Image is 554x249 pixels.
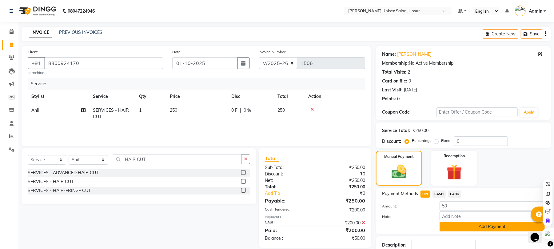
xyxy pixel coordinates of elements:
div: Description: [382,242,407,248]
div: Total: [260,184,315,190]
span: Payment Methods [382,191,418,197]
div: SERVICES - HAIR CUT [28,179,74,185]
span: SERVICES - HAIR CUT [93,107,129,119]
div: SERVICES - ADVANCED HAIR CUT [28,170,98,176]
div: Card on file: [382,78,407,84]
div: Payable: [260,197,315,204]
div: 2 [408,69,410,75]
div: SERVICES - HAIR-FRINGE CUT [28,187,91,194]
label: Manual Payment [384,154,414,159]
span: 0 F [231,107,237,114]
img: _gift.svg [442,163,467,182]
div: Points: [382,96,396,102]
div: Discount: [260,171,315,177]
input: Add Note [440,211,545,221]
div: Service Total: [382,127,410,134]
th: Stylist [28,90,89,103]
div: ₹0 [315,171,370,177]
label: Redemption [444,153,465,159]
label: Invoice Number [259,49,286,55]
a: PREVIOUS INVOICES [59,30,102,35]
button: +91 [28,57,45,69]
div: Sub Total: [260,164,315,171]
div: No Active Membership [382,60,545,66]
th: Total [274,90,305,103]
span: CASH [432,191,446,198]
span: Admin [529,8,542,14]
div: ₹200.00 [315,220,370,226]
a: Add Tip [260,190,324,197]
input: Search or Scan [113,155,241,164]
div: Balance : [260,235,315,242]
label: Fixed [441,138,450,143]
th: Service [89,90,135,103]
div: ₹200.00 [315,207,370,213]
button: Save [521,29,542,39]
span: 250 [170,107,177,113]
img: _cash.svg [387,163,411,180]
label: Client [28,49,38,55]
div: Discount: [382,138,401,145]
div: [DATE] [404,87,417,93]
input: Amount [440,201,545,211]
label: Note: [377,214,435,219]
div: ₹250.00 [315,197,370,204]
button: Create New [483,29,518,39]
th: Price [166,90,228,103]
button: Add Payment [440,222,545,231]
div: Membership: [382,60,409,66]
span: CARD [448,191,461,198]
div: ₹200.00 [315,227,370,234]
th: Action [305,90,365,103]
div: Total Visits: [382,69,406,75]
div: Net: [260,177,315,184]
div: Paid: [260,227,315,234]
div: CASH [260,220,315,226]
div: 0 [409,78,411,84]
div: Last Visit: [382,87,403,93]
div: Coupon Code [382,109,436,115]
span: 1 [139,107,141,113]
img: Admin [515,6,526,16]
div: Services [28,78,370,90]
div: ₹250.00 [315,164,370,171]
div: ₹50.00 [315,235,370,242]
span: 0 % [244,107,251,114]
div: Payments [265,215,365,220]
div: ₹250.00 [315,177,370,184]
label: Amount: [377,203,435,209]
th: Disc [228,90,274,103]
input: Search by Name/Mobile/Email/Code [44,57,163,69]
label: Date [172,49,181,55]
span: | [240,107,241,114]
a: INVOICE [29,27,52,38]
div: ₹250.00 [315,184,370,190]
div: 0 [397,96,400,102]
div: Cash Tendered: [260,207,315,213]
iframe: chat widget [528,224,548,243]
img: logo [16,2,58,20]
div: Name: [382,51,396,58]
a: [PERSON_NAME] [397,51,432,58]
span: Total [265,155,279,162]
span: 250 [277,107,285,113]
b: 08047224946 [68,2,95,20]
div: ₹250.00 [413,127,428,134]
small: searching... [28,70,163,76]
button: Apply [520,108,538,117]
input: Enter Offer / Coupon Code [436,107,518,117]
div: ₹0 [324,190,370,197]
label: Percentage [412,138,432,143]
span: Anil [31,107,39,113]
span: UPI [420,191,430,198]
th: Qty [135,90,166,103]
